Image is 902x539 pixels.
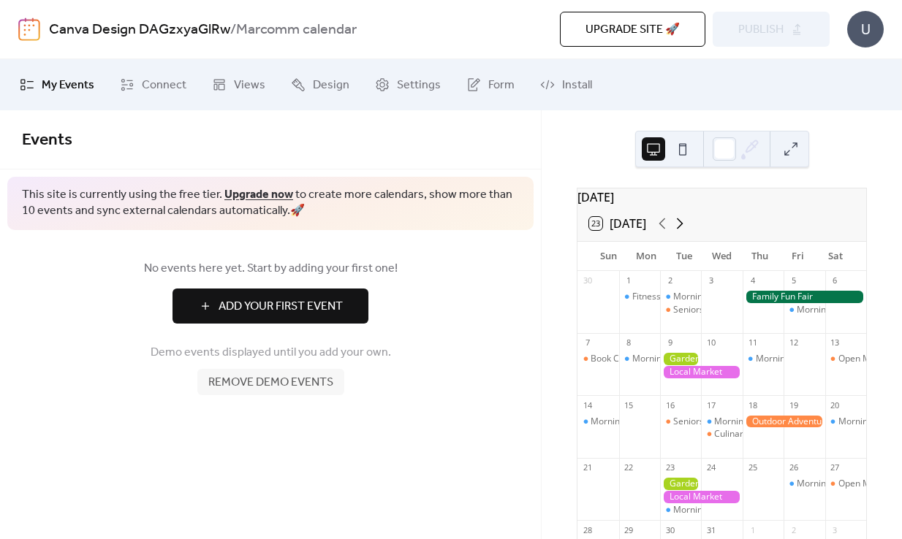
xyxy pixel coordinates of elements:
[582,337,593,348] div: 7
[660,491,743,503] div: Local Market
[714,416,792,428] div: Morning Yoga Bliss
[673,504,751,516] div: Morning Yoga Bliss
[109,65,197,104] a: Connect
[788,337,799,348] div: 12
[788,400,799,410] div: 19
[585,21,680,39] span: Upgrade site 🚀
[9,65,105,104] a: My Events
[665,242,703,271] div: Tue
[201,65,276,104] a: Views
[313,77,349,94] span: Design
[838,478,901,490] div: Open Mic Night
[151,344,391,362] span: Demo events displayed until you add your own.
[703,242,741,271] div: Wed
[660,304,701,316] div: Seniors' Social Tea
[673,416,750,428] div: Seniors' Social Tea
[577,416,618,428] div: Morning Yoga Bliss
[797,478,875,490] div: Morning Yoga Bliss
[741,242,779,271] div: Thu
[624,275,634,286] div: 1
[560,12,705,47] button: Upgrade site 🚀
[830,400,841,410] div: 20
[788,524,799,535] div: 2
[22,288,519,324] a: Add Your First Event
[705,400,716,410] div: 17
[624,337,634,348] div: 8
[830,462,841,473] div: 27
[49,16,230,44] a: Canva Design DAGzxyaGlRw
[234,77,265,94] span: Views
[660,366,743,378] div: Local Market
[705,275,716,286] div: 3
[364,65,452,104] a: Settings
[743,416,825,428] div: Outdoor Adventure Day
[632,291,705,303] div: Fitness Bootcamp
[797,304,875,316] div: Morning Yoga Bliss
[488,77,515,94] span: Form
[42,77,94,94] span: My Events
[664,275,675,286] div: 2
[591,353,675,365] div: Book Club Gathering
[582,462,593,473] div: 21
[825,478,866,490] div: Open Mic Night
[582,400,593,410] div: 14
[577,188,866,206] div: [DATE]
[743,353,784,365] div: Morning Yoga Bliss
[624,524,634,535] div: 29
[224,183,293,206] a: Upgrade now
[142,77,186,94] span: Connect
[784,304,825,316] div: Morning Yoga Bliss
[208,374,333,391] span: Remove demo events
[619,353,660,365] div: Morning Yoga Bliss
[660,353,701,365] div: Gardening Workshop
[830,524,841,535] div: 3
[743,291,866,303] div: Family Fun Fair
[624,400,634,410] div: 15
[747,524,758,535] div: 1
[747,462,758,473] div: 25
[660,504,701,516] div: Morning Yoga Bliss
[664,462,675,473] div: 23
[788,462,799,473] div: 26
[397,77,441,94] span: Settings
[236,16,357,44] b: Marcomm calendar
[230,16,236,44] b: /
[838,353,901,365] div: Open Mic Night
[701,416,742,428] div: Morning Yoga Bliss
[197,369,344,395] button: Remove demo events
[825,353,866,365] div: Open Mic Night
[22,124,72,156] span: Events
[577,353,618,365] div: Book Club Gathering
[778,242,816,271] div: Fri
[747,400,758,410] div: 18
[529,65,603,104] a: Install
[660,478,701,490] div: Gardening Workshop
[816,242,854,271] div: Sat
[589,242,627,271] div: Sun
[705,337,716,348] div: 10
[825,416,866,428] div: Morning Yoga Bliss
[619,291,660,303] div: Fitness Bootcamp
[747,275,758,286] div: 4
[788,275,799,286] div: 5
[455,65,526,104] a: Form
[705,462,716,473] div: 24
[673,304,750,316] div: Seniors' Social Tea
[18,18,40,41] img: logo
[664,337,675,348] div: 9
[747,337,758,348] div: 11
[632,353,710,365] div: Morning Yoga Bliss
[714,428,807,440] div: Culinary Cooking Class
[705,524,716,535] div: 31
[660,291,701,303] div: Morning Yoga Bliss
[219,298,343,316] span: Add Your First Event
[562,77,592,94] span: Install
[582,524,593,535] div: 28
[664,400,675,410] div: 16
[584,213,651,234] button: 23[DATE]
[830,275,841,286] div: 6
[664,524,675,535] div: 30
[280,65,360,104] a: Design
[624,462,634,473] div: 22
[22,260,519,278] span: No events here yet. Start by adding your first one!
